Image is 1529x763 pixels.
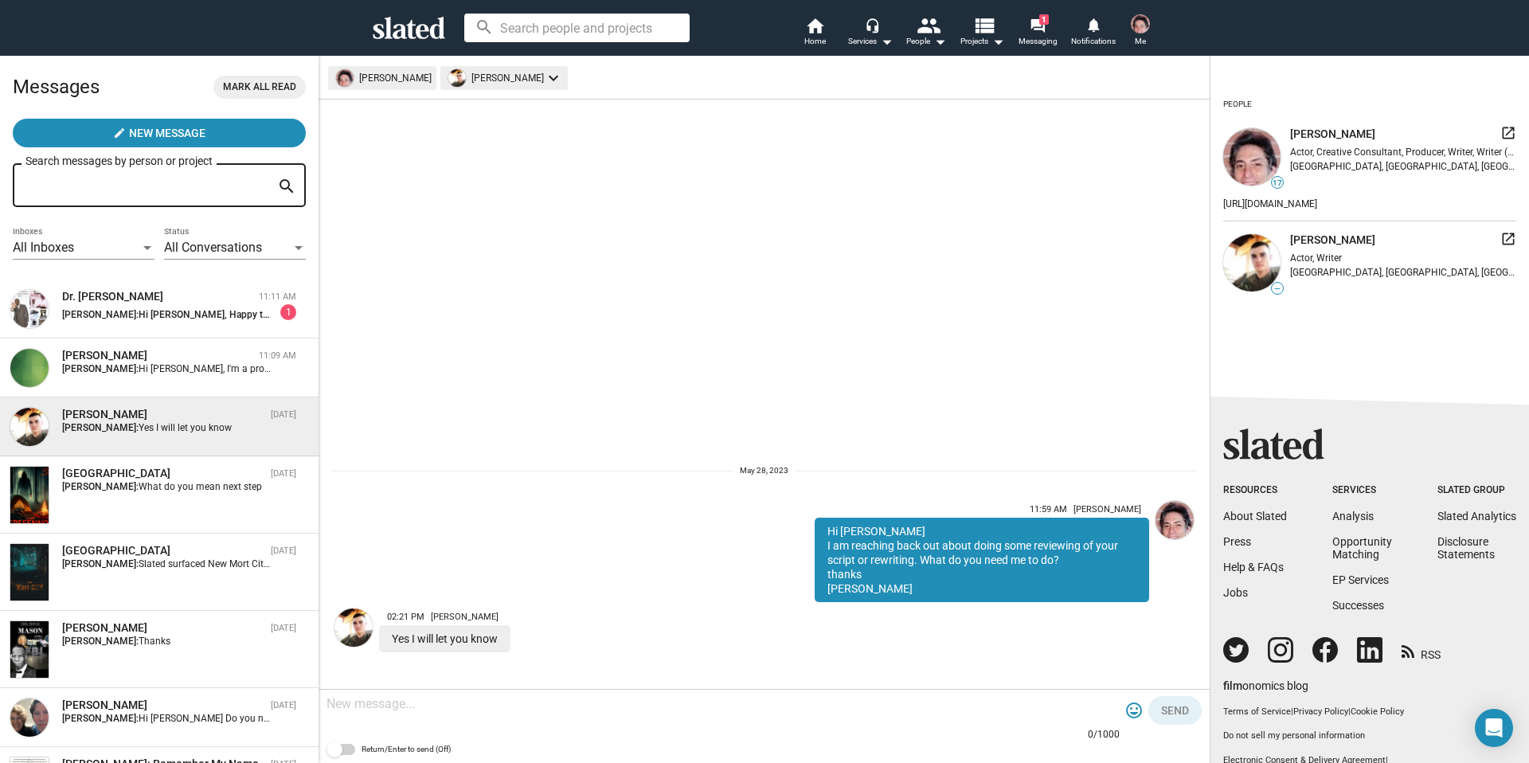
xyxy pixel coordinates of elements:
[440,66,568,90] mat-chip: [PERSON_NAME]
[988,32,1007,51] mat-icon: arrow_drop_down
[1272,178,1283,188] span: 17
[62,543,264,558] div: New Mort City
[139,713,773,724] span: Hi [PERSON_NAME] Do you need a produced screenwriter for your pickpocket film? Please let me know...
[1500,125,1516,141] mat-icon: launch
[280,304,296,320] div: 1
[1290,127,1375,142] span: [PERSON_NAME]
[271,409,296,420] time: [DATE]
[1223,666,1308,694] a: filmonomics blog
[1332,535,1392,561] a: OpportunityMatching
[1223,484,1287,497] div: Resources
[815,518,1149,602] div: Hi [PERSON_NAME] I am reaching back out about doing some reviewing of your script or rewriting. W...
[334,608,373,647] img: John Tolbert
[972,14,995,37] mat-icon: view_list
[1437,535,1495,561] a: DisclosureStatements
[62,481,139,492] strong: [PERSON_NAME]:
[223,79,296,96] span: Mark all read
[139,558,823,569] span: Slated surfaced New Mort City as a match for my Writer interest. I would love to share my backgro...
[1290,233,1375,248] span: [PERSON_NAME]
[62,407,264,422] div: John Tolbert
[1272,284,1283,293] span: —
[1085,17,1101,32] mat-icon: notifications
[271,468,296,479] time: [DATE]
[877,32,896,51] mat-icon: arrow_drop_down
[387,612,424,622] span: 02:21 PM
[1223,195,1516,211] div: [URL][DOMAIN_NAME]
[62,698,264,713] div: Robert MacLean
[1019,32,1058,51] span: Messaging
[1152,498,1197,605] a: Richard Lasser
[843,16,898,51] button: Services
[805,16,824,35] mat-icon: home
[62,309,139,320] strong: [PERSON_NAME]:
[62,558,139,569] strong: [PERSON_NAME]:
[10,544,49,601] img: New Mort City
[1039,14,1049,25] span: 1
[10,467,49,523] img: Camp Greenwood
[113,127,126,139] mat-icon: create
[259,292,296,302] time: 11:11 AM
[448,69,466,87] img: undefined
[1332,599,1384,612] a: Successes
[431,612,499,622] span: [PERSON_NAME]
[1332,510,1374,522] a: Analysis
[1223,586,1248,599] a: Jobs
[10,408,49,446] img: John Tolbert
[139,422,232,433] span: Yes I will let you know
[1156,501,1194,539] img: Richard Lasser
[1010,16,1066,51] a: 1Messaging
[271,623,296,633] time: [DATE]
[62,348,252,363] div: Alison Long
[62,620,264,636] div: Mason
[1131,14,1150,33] img: Richard Lasser
[62,636,139,647] strong: [PERSON_NAME]:
[1293,706,1348,717] a: Privacy Policy
[544,68,563,88] mat-icon: keyboard_arrow_down
[1121,11,1159,53] button: Richard LasserMe
[1332,484,1392,497] div: Services
[1290,147,1516,158] div: Actor, Creative Consultant, Producer, Writer, Writer (Source Material), Writer (Story By)
[1223,510,1287,522] a: About Slated
[1290,267,1516,278] div: [GEOGRAPHIC_DATA], [GEOGRAPHIC_DATA], [GEOGRAPHIC_DATA]
[848,32,893,51] div: Services
[1124,701,1144,720] mat-icon: tag_faces
[930,32,949,51] mat-icon: arrow_drop_down
[62,363,139,374] strong: [PERSON_NAME]:
[1402,638,1441,663] a: RSS
[1290,252,1516,264] div: Actor, Writer
[164,240,262,255] span: All Conversations
[1500,231,1516,247] mat-icon: launch
[271,700,296,710] time: [DATE]
[1437,510,1516,522] a: Slated Analytics
[1291,706,1293,717] span: |
[213,76,306,99] button: Mark all read
[1437,484,1516,497] div: Slated Group
[62,289,252,304] div: Dr. Jerry Brown
[1223,706,1291,717] a: Terms of Service
[804,32,826,51] span: Home
[10,349,49,387] img: Alison Long
[271,546,296,556] time: [DATE]
[259,350,296,361] time: 11:09 AM
[1223,679,1242,692] span: film
[1351,706,1404,717] a: Cookie Policy
[1030,18,1045,33] mat-icon: forum
[865,18,879,32] mat-icon: headset_mic
[1348,706,1351,717] span: |
[1332,573,1389,586] a: EP Services
[10,698,49,737] img: Robert MacLean
[62,466,264,481] div: Camp Greenwood
[129,119,205,147] span: New Message
[62,422,139,433] strong: [PERSON_NAME]:
[1088,729,1120,741] mat-hint: 0/1000
[1148,696,1202,725] button: Send
[464,14,690,42] input: Search people and projects
[10,621,49,678] img: Mason
[1290,161,1516,172] div: [GEOGRAPHIC_DATA], [GEOGRAPHIC_DATA], [GEOGRAPHIC_DATA]
[139,309,1343,320] span: Hi [PERSON_NAME], Happy to help, but first you'd have to hire me to write, rewrite or polish one ...
[62,713,139,724] strong: [PERSON_NAME]:
[960,32,1004,51] span: Projects
[1223,234,1281,292] img: undefined
[1161,696,1189,725] span: Send
[917,14,940,37] mat-icon: people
